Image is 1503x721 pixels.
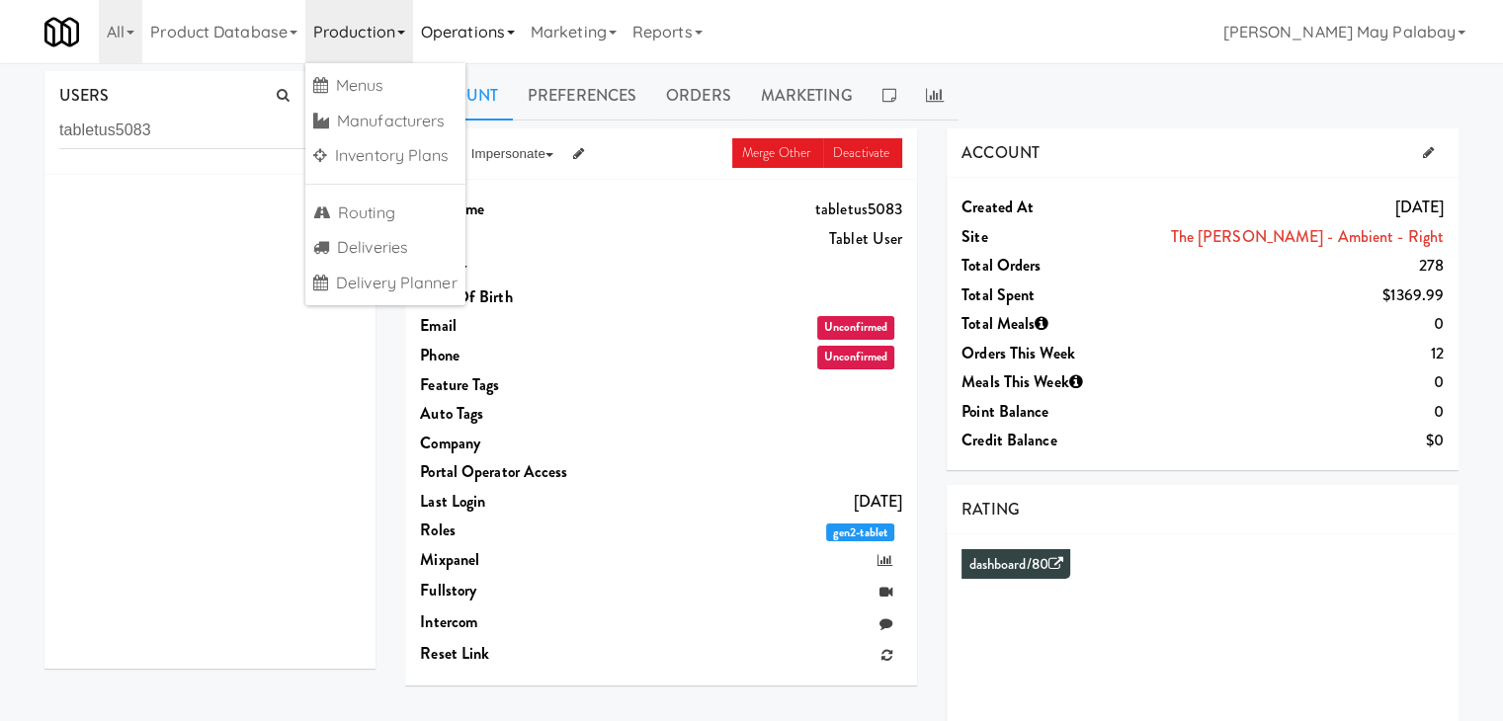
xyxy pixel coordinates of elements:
[420,457,613,487] dt: Portal Operator Access
[513,71,651,120] a: Preferences
[420,576,613,605] dt: Fullstory
[732,138,823,168] a: Merge Other
[1154,280,1444,310] dd: $1369.99
[420,487,613,517] dt: Last login
[961,193,1154,222] dt: Created at
[1154,367,1444,397] dd: 0
[305,104,465,139] a: Manufacturers
[961,222,1154,252] dt: Site
[961,339,1154,368] dt: Orders This Week
[420,195,613,224] dt: Username
[961,309,1154,339] dt: Total Meals
[420,282,613,312] dt: Date Of Birth
[961,367,1154,397] dt: Meals This Week
[961,498,1020,521] span: RATING
[961,280,1154,310] dt: Total Spent
[305,68,465,104] a: Menus
[613,224,902,254] dd: Tablet User
[1154,251,1444,280] dd: 278
[1154,309,1444,339] dd: 0
[420,607,613,637] dt: Intercom
[305,138,465,174] a: Inventory Plans
[420,224,613,254] dt: Name
[44,15,79,49] img: Micromart
[961,426,1154,455] dt: Credit Balance
[613,487,902,517] dd: [DATE]
[420,341,613,370] dt: Phone
[420,429,613,458] dt: Company
[817,346,894,369] span: Unconfirmed
[420,545,613,575] dt: Mixpanel
[826,523,894,541] span: gen2-tablet
[1171,225,1445,248] a: The [PERSON_NAME] - Ambient - Right
[420,516,613,545] dt: Roles
[1154,426,1444,455] dd: $0
[1154,397,1444,427] dd: 0
[961,141,1040,164] span: ACCOUNT
[968,554,1062,575] a: dashboard/80
[420,370,613,400] dt: Feature Tags
[59,113,361,149] input: Search user
[59,84,110,107] span: USERS
[1154,339,1444,368] dd: 12
[1154,193,1444,222] dd: [DATE]
[305,266,465,301] a: Delivery Planner
[613,195,902,224] dd: tabletus5083
[746,71,868,120] a: Marketing
[961,251,1154,280] dt: Total Orders
[420,311,613,341] dt: Email
[420,639,613,669] dt: Reset link
[651,71,746,120] a: Orders
[420,399,613,429] dt: Auto Tags
[420,253,613,282] dt: Gender
[305,196,465,231] a: Routing
[961,397,1154,427] dt: Point Balance
[461,139,563,169] button: Impersonate
[817,316,894,340] span: Unconfirmed
[305,230,465,266] a: Deliveries
[823,138,902,168] a: Deactivate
